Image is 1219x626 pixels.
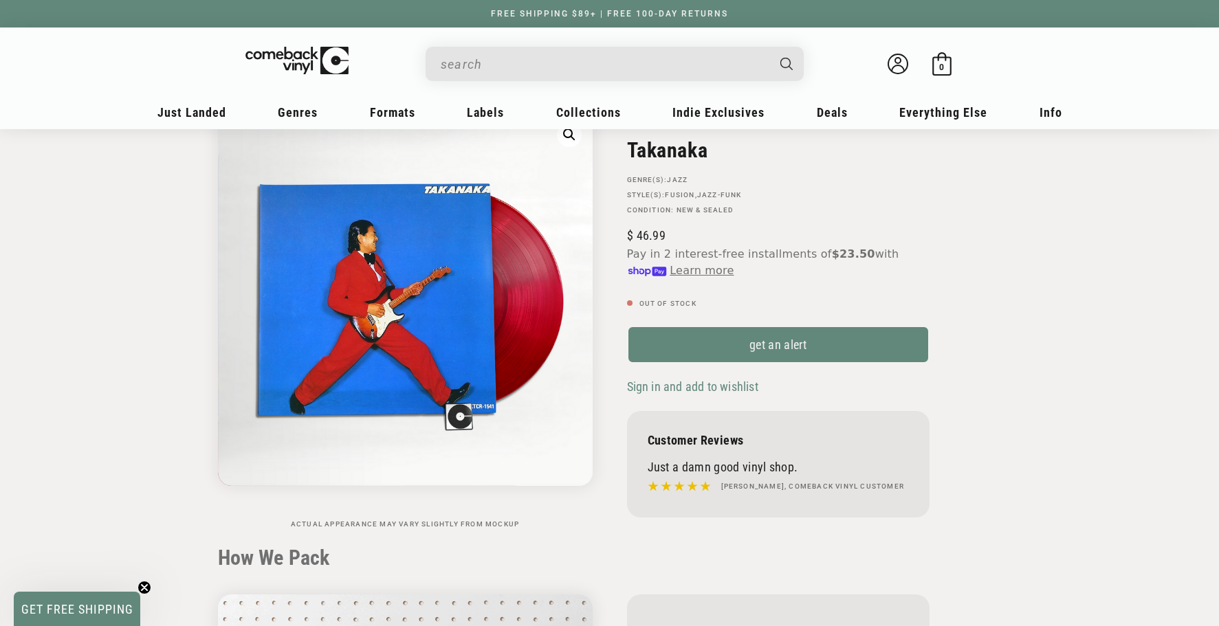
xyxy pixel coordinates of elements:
[441,50,767,78] input: When autocomplete results are available use up and down arrows to review and enter to select
[627,379,762,394] button: Sign in and add to wishlist
[672,105,765,120] span: Indie Exclusives
[667,176,688,183] a: Jazz
[426,47,804,81] div: Search
[627,228,666,243] span: 46.99
[697,191,742,199] a: Jazz-Funk
[627,326,930,364] a: get an alert
[768,47,805,81] button: Search
[899,105,987,120] span: Everything Else
[721,481,905,492] h4: [PERSON_NAME], Comeback Vinyl customer
[817,105,848,120] span: Deals
[14,592,140,626] div: GET FREE SHIPPINGClose teaser
[627,379,758,394] span: Sign in and add to wishlist
[477,9,742,19] a: FREE SHIPPING $89+ | FREE 100-DAY RETURNS
[467,105,504,120] span: Labels
[1040,105,1062,120] span: Info
[627,191,930,199] p: STYLE(S): ,
[939,62,944,72] span: 0
[627,176,930,184] p: GENRE(S):
[218,111,593,528] media-gallery: Gallery Viewer
[138,581,151,594] button: Close teaser
[556,105,621,120] span: Collections
[157,105,226,120] span: Just Landed
[627,228,633,243] span: $
[648,433,909,447] p: Customer Reviews
[648,478,711,495] img: star5.svg
[648,460,909,474] p: Just a damn good vinyl shop.
[627,206,930,214] p: Condition: New & Sealed
[627,300,930,308] p: Out of stock
[278,105,318,120] span: Genres
[21,602,133,616] span: GET FREE SHIPPING
[665,191,694,199] a: Fusion
[218,520,593,528] p: Actual appearance may vary slightly from mockup
[370,105,415,120] span: Formats
[218,546,1002,570] h2: How We Pack
[627,138,930,162] h2: Takanaka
